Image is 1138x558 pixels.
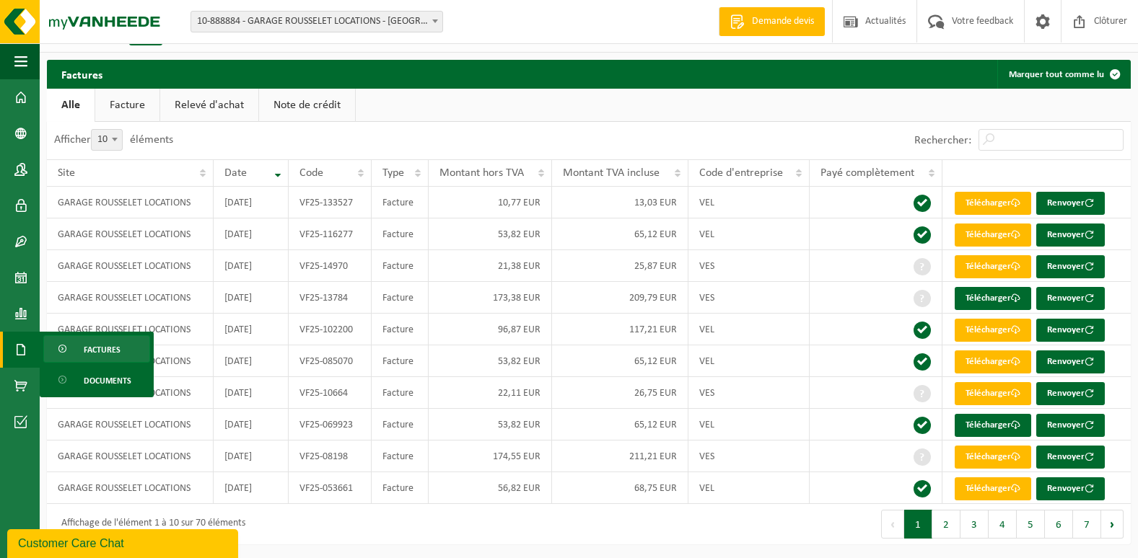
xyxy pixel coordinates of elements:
[1036,446,1105,469] button: Renvoyer
[429,409,552,440] td: 53,82 EUR
[429,345,552,377] td: 53,82 EUR
[429,218,552,250] td: 53,82 EUR
[214,472,289,504] td: [DATE]
[47,440,214,472] td: GARAGE ROUSSELET LOCATIONS
[955,477,1031,500] a: Télécharger
[289,472,372,504] td: VF25-053661
[214,314,289,345] td: [DATE]
[289,282,372,314] td: VF25-13784
[214,187,289,218] td: [DATE]
[372,440,429,472] td: Facture
[372,472,429,504] td: Facture
[552,409,688,440] td: 65,12 EUR
[214,218,289,250] td: [DATE]
[1036,382,1105,405] button: Renvoyer
[1101,510,1124,539] button: Next
[47,250,214,282] td: GARAGE ROUSSELET LOCATIONS
[224,167,247,179] span: Date
[372,250,429,282] td: Facture
[429,187,552,218] td: 10,77 EUR
[160,89,258,122] a: Relevé d'achat
[289,187,372,218] td: VF25-133527
[552,440,688,472] td: 211,21 EUR
[1036,414,1105,437] button: Renvoyer
[84,336,121,363] span: Factures
[960,510,989,539] button: 3
[1036,255,1105,278] button: Renvoyer
[289,377,372,409] td: VF25-10664
[439,167,524,179] span: Montant hors TVA
[214,250,289,282] td: [DATE]
[47,60,117,88] h2: Factures
[191,11,443,32] span: 10-888884 - GARAGE ROUSSELET LOCATIONS - SENZEILLE
[214,345,289,377] td: [DATE]
[688,218,810,250] td: VEL
[372,282,429,314] td: Facture
[688,314,810,345] td: VEL
[881,510,904,539] button: Previous
[299,167,323,179] span: Code
[47,218,214,250] td: GARAGE ROUSSELET LOCATIONS
[699,167,783,179] span: Code d'entreprise
[552,377,688,409] td: 26,75 EUR
[54,134,173,146] label: Afficher éléments
[259,89,355,122] a: Note de crédit
[214,440,289,472] td: [DATE]
[688,187,810,218] td: VEL
[43,366,150,394] a: Documents
[372,314,429,345] td: Facture
[688,345,810,377] td: VEL
[688,250,810,282] td: VES
[95,89,159,122] a: Facture
[688,377,810,409] td: VES
[904,510,932,539] button: 1
[289,409,372,440] td: VF25-069923
[1073,510,1101,539] button: 7
[429,250,552,282] td: 21,38 EUR
[214,377,289,409] td: [DATE]
[382,167,404,179] span: Type
[1036,192,1105,215] button: Renvoyer
[719,7,825,36] a: Demande devis
[372,377,429,409] td: Facture
[955,319,1031,342] a: Télécharger
[748,14,818,29] span: Demande devis
[92,130,122,150] span: 10
[955,446,1031,469] a: Télécharger
[58,167,75,179] span: Site
[955,255,1031,278] a: Télécharger
[84,367,131,394] span: Documents
[552,314,688,345] td: 117,21 EUR
[955,223,1031,247] a: Télécharger
[1017,510,1045,539] button: 5
[372,218,429,250] td: Facture
[372,345,429,377] td: Facture
[552,187,688,218] td: 13,03 EUR
[47,89,95,122] a: Alle
[1036,287,1105,310] button: Renvoyer
[552,218,688,250] td: 65,12 EUR
[955,414,1031,437] a: Télécharger
[429,377,552,409] td: 22,11 EUR
[289,440,372,472] td: VF25-08198
[563,167,660,179] span: Montant TVA incluse
[820,167,914,179] span: Payé complètement
[429,282,552,314] td: 173,38 EUR
[289,345,372,377] td: VF25-085070
[688,440,810,472] td: VES
[552,282,688,314] td: 209,79 EUR
[989,510,1017,539] button: 4
[1036,223,1105,247] button: Renvoyer
[955,287,1031,310] a: Télécharger
[54,511,245,537] div: Affichage de l'élément 1 à 10 sur 70 éléments
[289,250,372,282] td: VF25-14970
[214,409,289,440] td: [DATE]
[214,282,289,314] td: [DATE]
[688,282,810,314] td: VES
[429,314,552,345] td: 96,87 EUR
[955,350,1031,373] a: Télécharger
[7,526,241,558] iframe: chat widget
[914,135,971,146] label: Rechercher:
[47,187,214,218] td: GARAGE ROUSSELET LOCATIONS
